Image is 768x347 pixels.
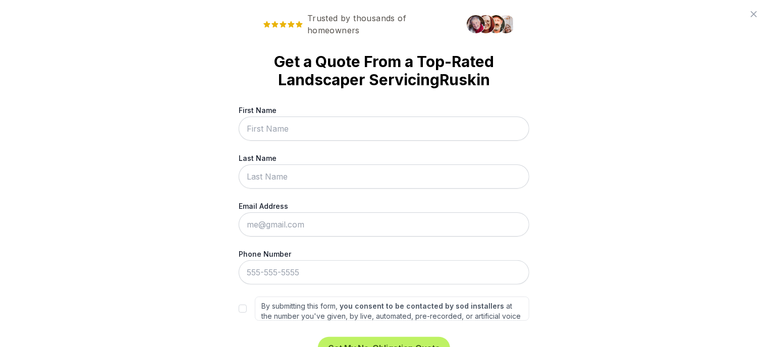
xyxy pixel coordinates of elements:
[239,117,529,141] input: First Name
[239,164,529,189] input: Last Name
[255,297,529,321] label: By submitting this form, at the number you've given, by live, automated, pre-recorded, or artific...
[239,249,529,259] label: Phone Number
[239,260,529,284] input: 555-555-5555
[239,201,529,211] label: Email Address
[255,12,461,36] span: Trusted by thousands of homeowners
[239,153,529,163] label: Last Name
[239,212,529,237] input: me@gmail.com
[340,302,504,310] strong: you consent to be contacted by sod installers
[255,52,513,89] strong: Get a Quote From a Top-Rated Landscaper Servicing Ruskin
[239,105,529,115] label: First Name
